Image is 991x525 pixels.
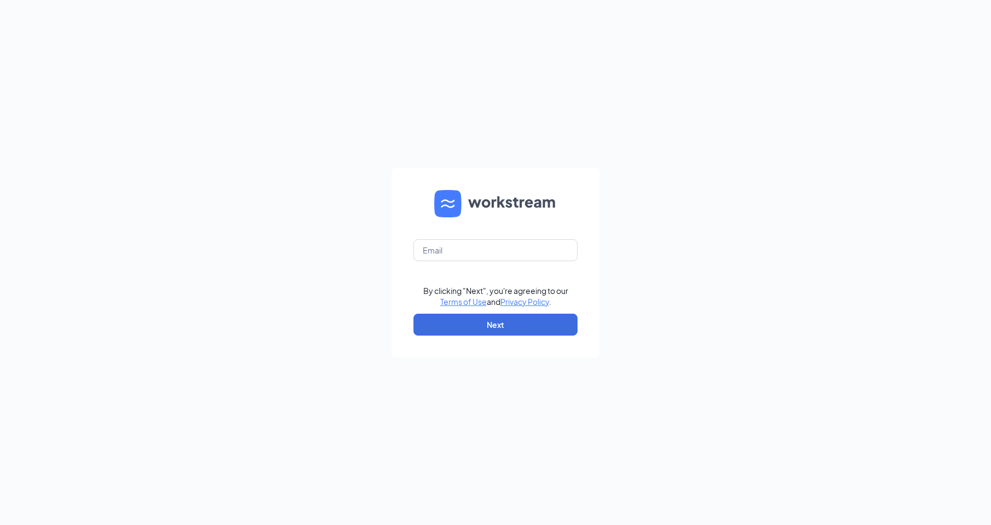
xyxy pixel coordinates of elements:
button: Next [413,314,578,336]
a: Terms of Use [440,297,487,307]
input: Email [413,239,578,261]
img: WS logo and Workstream text [434,190,557,217]
a: Privacy Policy [500,297,549,307]
div: By clicking "Next", you're agreeing to our and . [423,285,568,307]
